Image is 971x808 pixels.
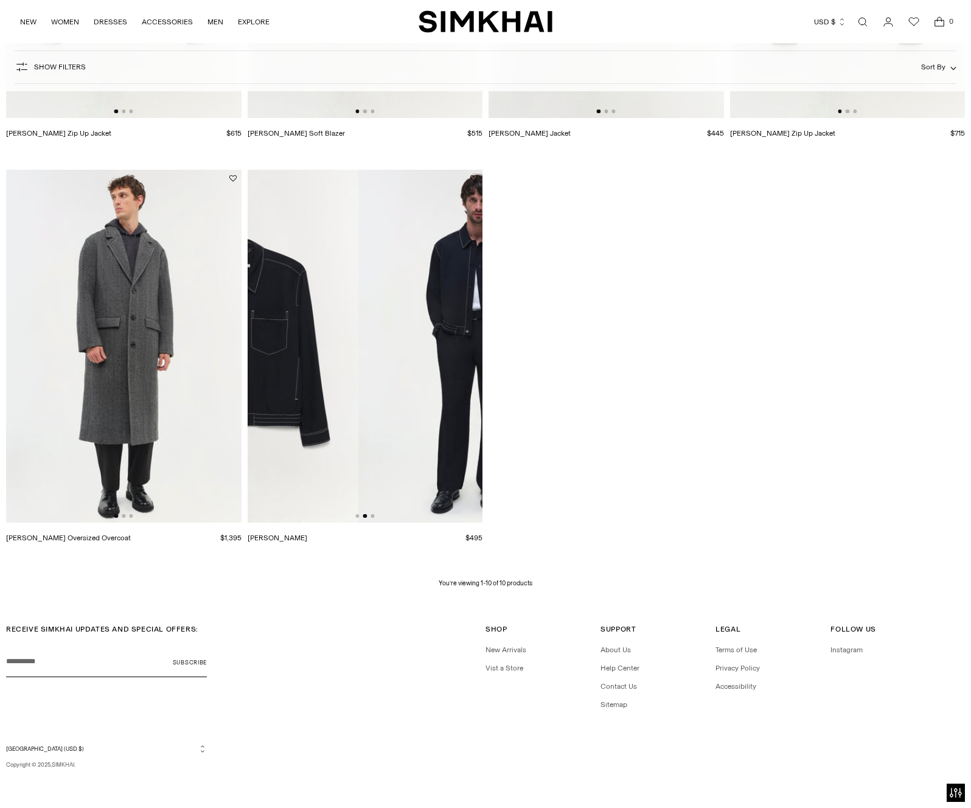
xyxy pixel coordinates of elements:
button: Go to slide 2 [122,110,125,113]
span: RECEIVE SIMKHAI UPDATES AND SPECIAL OFFERS: [6,625,198,633]
button: Go to slide 1 [114,514,118,518]
a: Vist a Store [485,664,523,672]
button: Go to slide 3 [611,110,615,113]
button: Go to slide 3 [129,514,133,518]
p: Copyright © 2025, . [6,761,207,769]
iframe: Sign Up via Text for Offers [10,762,122,798]
a: [PERSON_NAME] [248,534,307,542]
span: Legal [715,625,740,633]
a: [PERSON_NAME] Zip Up Jacket [730,129,835,138]
button: Go to slide 3 [129,110,133,113]
a: [PERSON_NAME] Jacket [489,129,571,138]
span: 0 [945,16,956,27]
img: Robert Oversized Overcoat [6,170,242,523]
button: Go to slide 3 [853,110,857,113]
span: Sort By [921,63,945,71]
button: USD $ [814,9,846,35]
a: Sitemap [600,700,627,709]
span: Follow Us [830,625,875,633]
button: Go to slide 2 [604,110,608,113]
button: Go to slide 1 [838,110,841,113]
a: SIMKHAI [419,10,552,33]
button: Add to Wishlist [229,175,237,182]
a: Accessibility [715,682,756,691]
a: Instagram [830,646,863,654]
button: Go to slide 1 [597,110,600,113]
button: Go to slide 2 [363,110,367,113]
a: Open search modal [851,10,875,34]
p: You’re viewing 1-10 of 10 products [439,579,532,588]
button: Go to slide 2 [363,514,367,518]
a: ACCESSORIES [142,9,193,35]
button: Go to slide 3 [371,110,374,113]
a: Privacy Policy [715,664,760,672]
a: NEW [20,9,37,35]
span: Show Filters [34,63,86,71]
img: Keith Jacket [358,170,594,523]
a: Help Center [600,664,639,672]
a: MEN [207,9,223,35]
button: Sort By [921,60,956,74]
button: Go to slide 1 [355,110,359,113]
a: EXPLORE [238,9,270,35]
a: [PERSON_NAME] Oversized Overcoat [6,534,131,542]
a: [PERSON_NAME] Soft Blazer [248,129,345,138]
a: Wishlist [902,10,926,34]
button: Go to slide 3 [371,514,374,518]
button: Add to Wishlist [470,175,478,182]
a: Contact Us [600,682,637,691]
a: Go to the account page [876,10,900,34]
a: WOMEN [51,9,79,35]
button: [GEOGRAPHIC_DATA] (USD $) [6,744,207,753]
button: Go to slide 2 [846,110,849,113]
button: Show Filters [15,57,86,77]
a: [PERSON_NAME] Zip Up Jacket [6,129,111,138]
span: Support [600,625,636,633]
a: About Us [600,646,631,654]
a: Open cart modal [927,10,952,34]
a: Terms of Use [715,646,757,654]
span: Shop [485,625,507,633]
a: DRESSES [94,9,127,35]
button: Subscribe [173,647,207,677]
button: Go to slide 2 [122,514,125,518]
button: Go to slide 1 [114,110,118,113]
button: Go to slide 1 [355,514,359,518]
a: New Arrivals [485,646,526,654]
